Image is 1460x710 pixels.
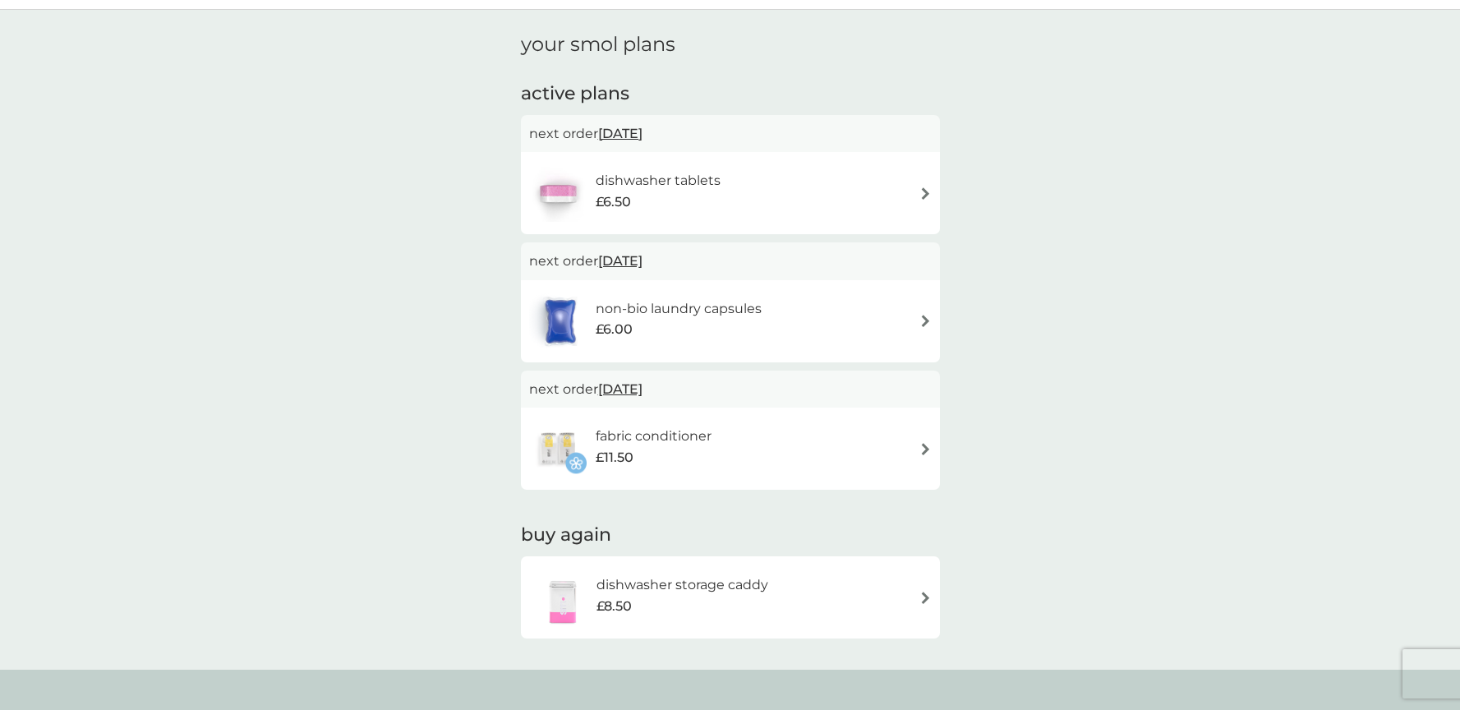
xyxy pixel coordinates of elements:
span: [DATE] [598,245,642,277]
p: next order [529,379,932,400]
img: arrow right [919,187,932,200]
p: next order [529,251,932,272]
span: £6.50 [596,191,631,213]
img: arrow right [919,443,932,455]
h6: fabric conditioner [596,426,712,447]
h2: buy again [521,523,940,548]
img: dishwasher tablets [529,164,587,222]
img: arrow right [919,592,932,604]
span: [DATE] [598,373,642,405]
h6: dishwasher tablets [596,170,721,191]
span: [DATE] [598,118,642,150]
h6: dishwasher storage caddy [596,574,768,596]
span: £6.00 [596,319,633,340]
span: £11.50 [596,447,633,468]
img: fabric conditioner [529,420,587,477]
p: next order [529,123,932,145]
img: arrow right [919,315,932,327]
span: £8.50 [596,596,632,617]
img: non-bio laundry capsules [529,293,592,350]
h6: non-bio laundry capsules [596,298,762,320]
h2: active plans [521,81,940,107]
img: dishwasher storage caddy [529,569,596,626]
h1: your smol plans [521,33,940,57]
